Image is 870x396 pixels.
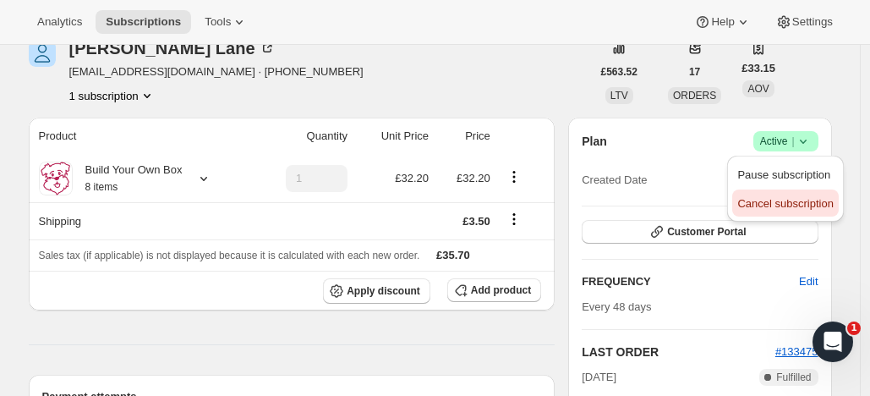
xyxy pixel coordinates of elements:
[591,60,648,84] button: £563.52
[799,273,818,290] span: Edit
[775,344,818,360] button: #133475
[69,63,364,80] span: [EMAIL_ADDRESS][DOMAIN_NAME] · [PHONE_NUMBER]
[776,371,811,384] span: Fulfilled
[601,65,637,79] span: £563.52
[447,278,541,302] button: Add product
[760,133,812,150] span: Active
[732,190,838,217] button: Cancel subscription
[69,40,276,57] div: [PERSON_NAME] Lane
[673,90,716,102] span: ORDERS
[582,133,607,150] h2: Plan
[737,197,833,210] span: Cancel subscription
[741,60,775,77] span: £33.15
[29,118,252,155] th: Product
[27,10,92,34] button: Analytics
[689,65,700,79] span: 17
[711,15,734,29] span: Help
[29,202,252,239] th: Shipping
[582,220,818,244] button: Customer Portal
[732,161,838,188] button: Pause subscription
[96,10,191,34] button: Subscriptions
[610,90,628,102] span: LTV
[582,369,616,386] span: [DATE]
[813,322,853,362] iframe: Intercom live chat
[436,249,470,261] span: £35.70
[765,10,843,34] button: Settings
[252,118,353,155] th: Quantity
[775,345,818,358] a: #133475
[471,283,531,297] span: Add product
[37,15,82,29] span: Analytics
[106,15,181,29] span: Subscriptions
[789,268,828,295] button: Edit
[39,162,73,195] img: product img
[457,172,490,184] span: £32.20
[582,273,799,290] h2: FREQUENCY
[667,225,746,239] span: Customer Portal
[582,172,647,189] span: Created Date
[684,10,761,34] button: Help
[501,210,528,228] button: Shipping actions
[747,83,769,95] span: AOV
[847,322,861,335] span: 1
[462,215,490,228] span: £3.50
[791,135,794,148] span: |
[395,172,429,184] span: £32.20
[582,344,775,360] h2: LAST ORDER
[582,300,651,313] span: Every 48 days
[73,162,183,195] div: Build Your Own Box
[792,15,833,29] span: Settings
[69,87,156,104] button: Product actions
[737,168,830,181] span: Pause subscription
[434,118,495,155] th: Price
[679,60,710,84] button: 17
[29,40,56,67] span: Donna Lane
[347,284,420,298] span: Apply discount
[353,118,434,155] th: Unit Price
[205,15,231,29] span: Tools
[39,250,420,261] span: Sales tax (if applicable) is not displayed because it is calculated with each new order.
[501,168,528,186] button: Product actions
[323,278,430,304] button: Apply discount
[85,181,118,193] small: 8 items
[194,10,258,34] button: Tools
